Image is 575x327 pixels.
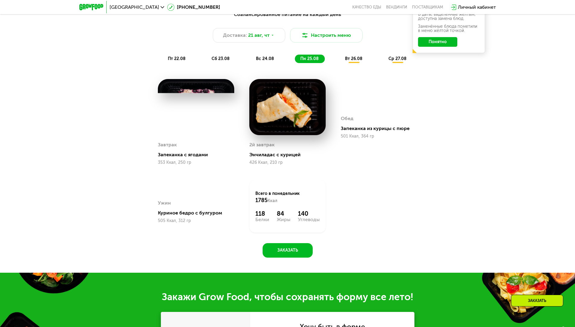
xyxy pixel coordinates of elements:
[418,24,480,33] div: Заменённые блюда пометили в меню жёлтой точкой.
[223,32,247,39] span: Доставка:
[110,5,159,10] span: [GEOGRAPHIC_DATA]
[212,56,230,61] span: сб 23.08
[418,12,480,21] div: В даты, выделенные желтым, доступна замена блюд.
[167,4,220,11] a: [PHONE_NUMBER]
[109,11,466,18] div: Сбалансированное питание на каждый день
[255,210,269,217] div: 118
[255,197,267,204] span: 1785
[345,56,363,61] span: вт 26.08
[458,4,496,11] div: Личный кабинет
[298,210,320,217] div: 140
[298,217,320,222] div: Углеводы
[388,56,407,61] span: ср 27.08
[341,160,417,165] div: 501 Ккал, 364 гр
[158,242,171,251] div: Ужин
[386,5,407,10] a: Вендинги
[255,191,320,204] div: Всего в понедельник
[249,152,331,158] div: Энчиладас с курицей
[168,56,186,61] span: пт 22.08
[341,140,353,149] div: Обед
[256,56,274,61] span: вс 24.08
[249,140,275,149] div: 2й завтрак
[255,217,269,222] div: Белки
[263,277,313,291] button: Заказать
[277,217,290,222] div: Жиры
[300,56,319,61] span: пн 25.08
[418,37,457,47] button: Понятно
[341,152,422,158] div: Запеканка из курицы с пюре
[158,262,234,266] div: 505 Ккал, 312 гр
[158,140,177,149] div: Завтрак
[277,210,290,217] div: 84
[158,152,239,158] div: Запеканка с ягодами
[248,32,270,39] span: 21 авг, чт
[511,295,563,306] div: Заказать
[267,198,277,203] span: Ккал
[158,253,239,259] div: Куриное бедро с булгуром
[290,28,363,43] button: Настроить меню
[352,5,381,10] a: Качество еды
[249,160,326,165] div: 426 Ккал, 210 гр
[412,5,443,10] div: поставщикам
[158,160,234,165] div: 353 Ккал, 250 гр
